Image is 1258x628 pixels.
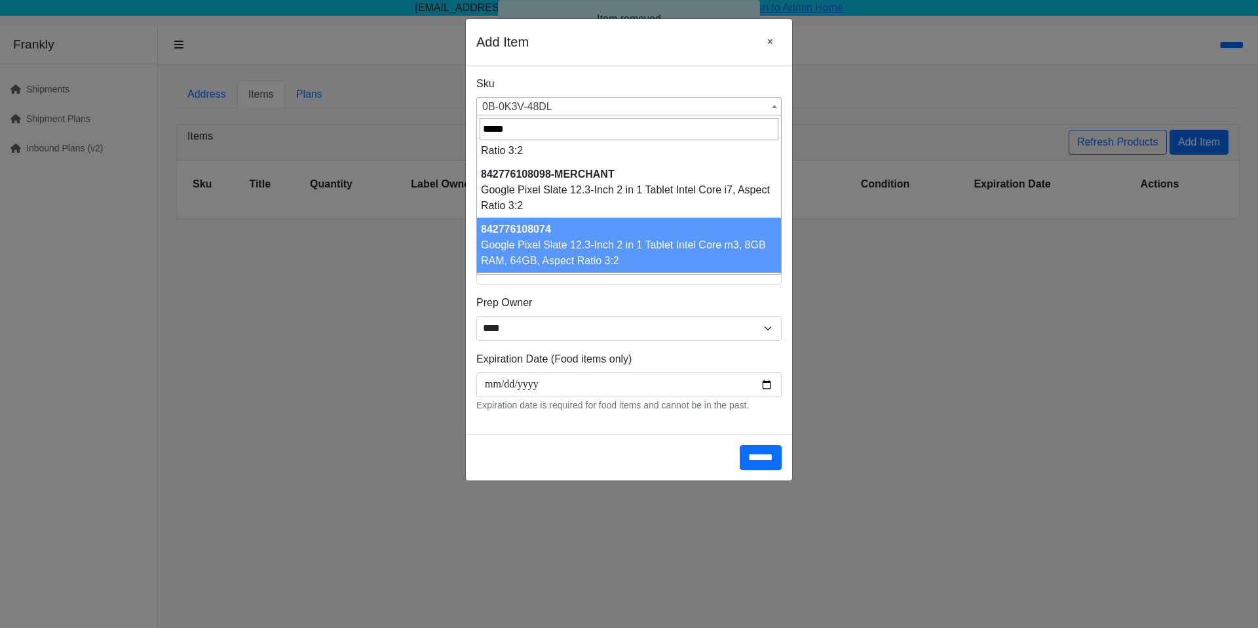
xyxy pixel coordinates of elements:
[477,273,781,312] li: Google Pixel Slate Keyboard
[476,400,749,410] small: Expiration date is required for food items and cannot be in the past.
[477,218,781,273] li: Google Pixel Slate 12.3-Inch 2 in 1 Tablet Intel Core m3, 8GB RAM, 64GB, Aspect Ratio 3:2
[476,97,782,115] span: Colgate Total .75oz Clean Mint Toothpaste
[759,29,782,54] button: Close
[481,182,777,214] div: Google Pixel Slate 12.3-Inch 2 in 1 Tablet Intel Core i7, Aspect Ratio 3:2
[476,32,529,52] h5: Add Item
[477,98,781,116] span: Colgate Total .75oz Clean Mint Toothpaste
[481,224,551,235] strong: 842776108074
[481,127,777,159] div: Google Pixel Slate 12.3-Inch 2 in 1 Tablet Intel Core i7, Aspect Ratio 3:2
[481,168,615,180] strong: 842776108098-MERCHANT
[476,76,495,92] label: Sku
[481,237,777,269] div: Google Pixel Slate 12.3-Inch 2 in 1 Tablet Intel Core m3, 8GB RAM, 64GB, Aspect Ratio 3:2
[480,118,778,140] input: Search
[476,351,632,367] label: Expiration Date (Food items only)
[476,295,532,311] label: Prep Owner
[477,163,781,218] li: Google Pixel Slate 12.3-Inch 2 in 1 Tablet Intel Core i7, Aspect Ratio 3:2
[767,36,773,47] span: ×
